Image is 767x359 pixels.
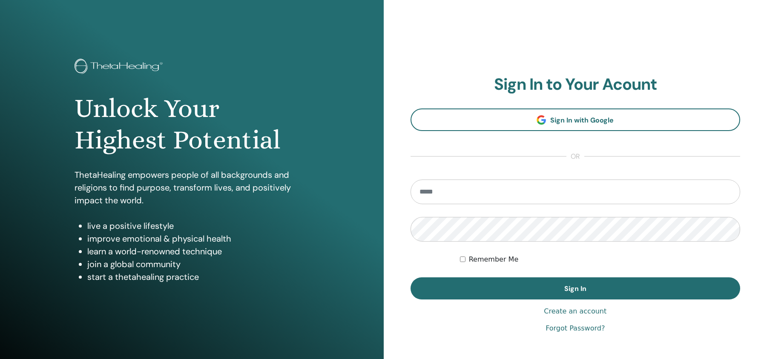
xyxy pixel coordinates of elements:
[566,151,584,162] span: or
[87,245,309,258] li: learn a world-renowned technique
[550,116,614,125] span: Sign In with Google
[87,219,309,232] li: live a positive lifestyle
[546,323,605,333] a: Forgot Password?
[564,284,586,293] span: Sign In
[544,306,606,316] a: Create an account
[87,232,309,245] li: improve emotional & physical health
[87,258,309,271] li: join a global community
[411,108,741,131] a: Sign In with Google
[411,75,741,94] h2: Sign In to Your Acount
[75,168,309,207] p: ThetaHealing empowers people of all backgrounds and religions to find purpose, transform lives, a...
[87,271,309,283] li: start a thetahealing practice
[469,254,519,265] label: Remember Me
[75,93,309,156] h1: Unlock Your Highest Potential
[460,254,740,265] div: Keep me authenticated indefinitely or until I manually logout
[411,277,741,299] button: Sign In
